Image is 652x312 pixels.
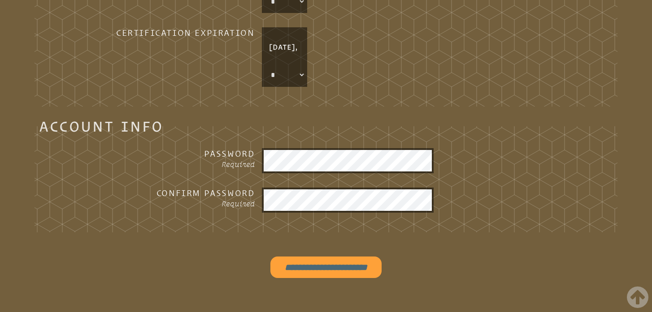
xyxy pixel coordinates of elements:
[111,27,255,38] h3: Certification Expiration
[111,148,255,159] h3: Password
[111,159,255,170] p: Required
[264,36,306,58] p: [DATE],
[111,198,255,209] p: Required
[39,121,163,132] legend: Account Info
[111,188,255,198] h3: Confirm Password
